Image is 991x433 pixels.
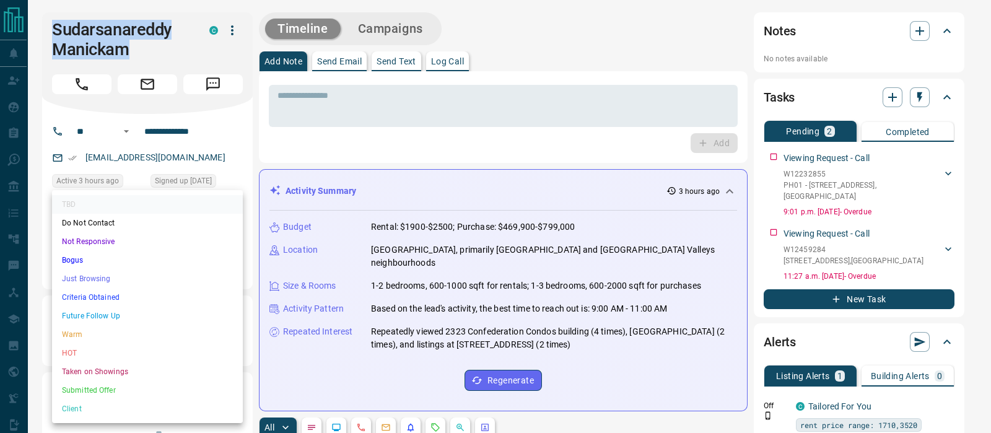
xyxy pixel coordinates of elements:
li: Bogus [52,251,243,269]
li: Submitted Offer [52,381,243,400]
li: Client [52,400,243,418]
li: Future Follow Up [52,307,243,325]
li: Just Browsing [52,269,243,288]
li: Warm [52,325,243,344]
li: Taken on Showings [52,362,243,381]
li: HOT [52,344,243,362]
li: Criteria Obtained [52,288,243,307]
li: Do Not Contact [52,214,243,232]
li: Not Responsive [52,232,243,251]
